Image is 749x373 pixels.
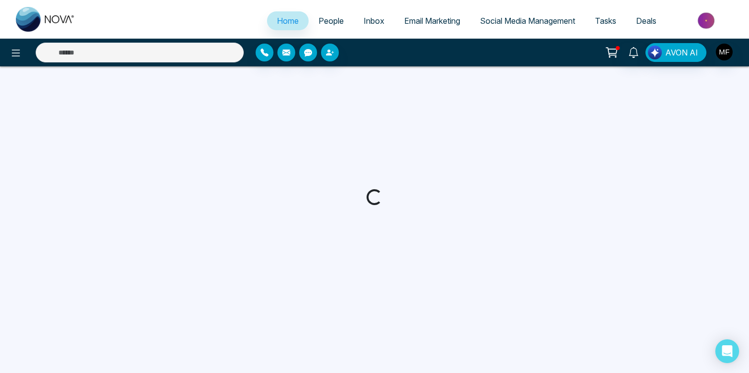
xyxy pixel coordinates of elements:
[394,11,470,30] a: Email Marketing
[470,11,585,30] a: Social Media Management
[319,16,344,26] span: People
[715,339,739,363] div: Open Intercom Messenger
[716,44,733,60] img: User Avatar
[645,43,706,62] button: AVON AI
[16,7,75,32] img: Nova CRM Logo
[595,16,616,26] span: Tasks
[354,11,394,30] a: Inbox
[267,11,309,30] a: Home
[671,9,743,32] img: Market-place.gif
[480,16,575,26] span: Social Media Management
[585,11,626,30] a: Tasks
[277,16,299,26] span: Home
[626,11,666,30] a: Deals
[404,16,460,26] span: Email Marketing
[665,47,698,58] span: AVON AI
[364,16,384,26] span: Inbox
[636,16,656,26] span: Deals
[648,46,662,59] img: Lead Flow
[309,11,354,30] a: People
